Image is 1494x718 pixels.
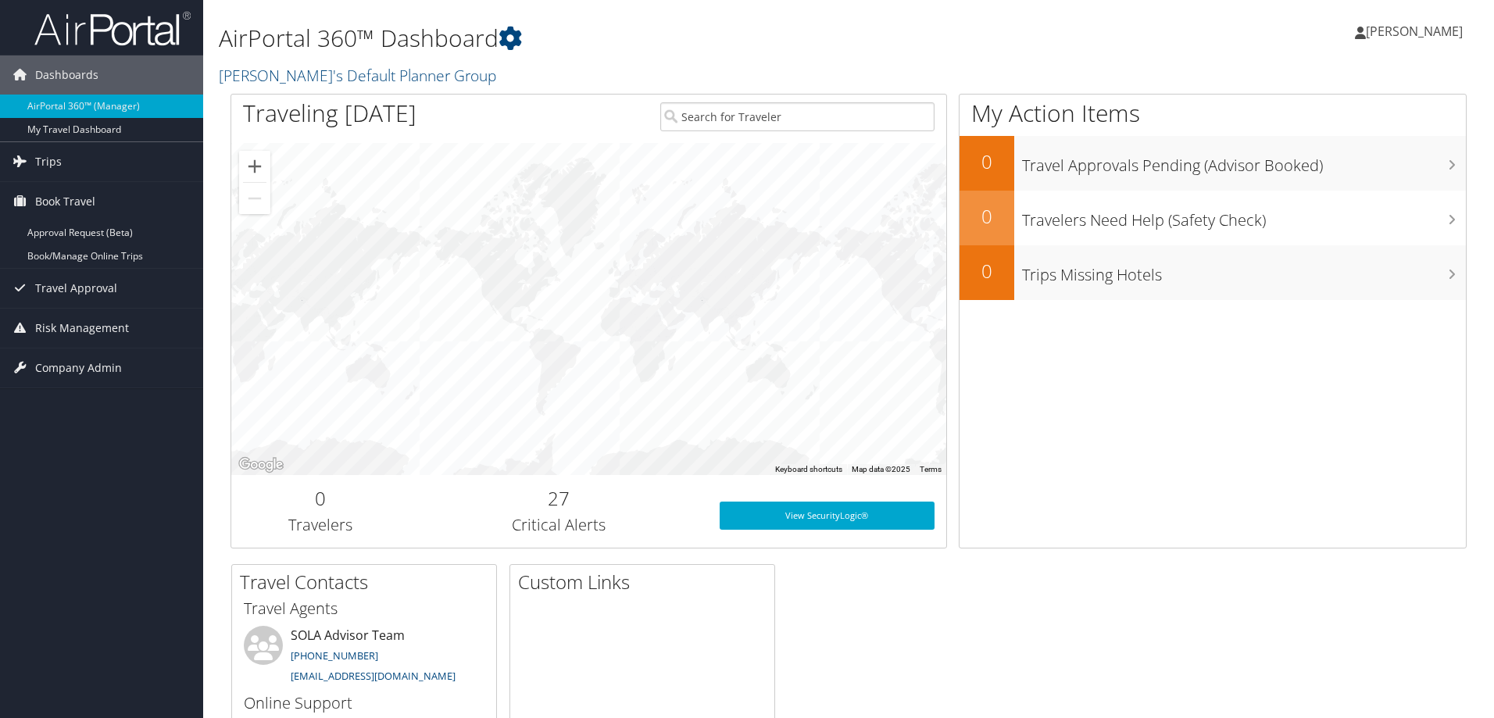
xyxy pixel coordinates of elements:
[1022,256,1466,286] h3: Trips Missing Hotels
[1366,23,1463,40] span: [PERSON_NAME]
[1022,202,1466,231] h3: Travelers Need Help (Safety Check)
[243,97,416,130] h1: Traveling [DATE]
[960,203,1014,230] h2: 0
[852,465,910,473] span: Map data ©2025
[244,598,484,620] h3: Travel Agents
[960,258,1014,284] h2: 0
[960,97,1466,130] h1: My Action Items
[239,151,270,182] button: Zoom in
[219,65,500,86] a: [PERSON_NAME]'s Default Planner Group
[1022,147,1466,177] h3: Travel Approvals Pending (Advisor Booked)
[35,269,117,308] span: Travel Approval
[240,569,496,595] h2: Travel Contacts
[34,10,191,47] img: airportal-logo.png
[239,183,270,214] button: Zoom out
[775,464,842,475] button: Keyboard shortcuts
[291,669,456,683] a: [EMAIL_ADDRESS][DOMAIN_NAME]
[660,102,935,131] input: Search for Traveler
[960,245,1466,300] a: 0Trips Missing Hotels
[235,455,287,475] a: Open this area in Google Maps (opens a new window)
[291,648,378,663] a: [PHONE_NUMBER]
[235,455,287,475] img: Google
[243,485,399,512] h2: 0
[422,514,696,536] h3: Critical Alerts
[219,22,1059,55] h1: AirPortal 360™ Dashboard
[244,692,484,714] h3: Online Support
[236,626,492,690] li: SOLA Advisor Team
[518,569,774,595] h2: Custom Links
[35,309,129,348] span: Risk Management
[35,182,95,221] span: Book Travel
[35,142,62,181] span: Trips
[35,55,98,95] span: Dashboards
[35,348,122,388] span: Company Admin
[243,514,399,536] h3: Travelers
[960,136,1466,191] a: 0Travel Approvals Pending (Advisor Booked)
[960,148,1014,175] h2: 0
[422,485,696,512] h2: 27
[960,191,1466,245] a: 0Travelers Need Help (Safety Check)
[720,502,935,530] a: View SecurityLogic®
[1355,8,1478,55] a: [PERSON_NAME]
[920,465,942,473] a: Terms (opens in new tab)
